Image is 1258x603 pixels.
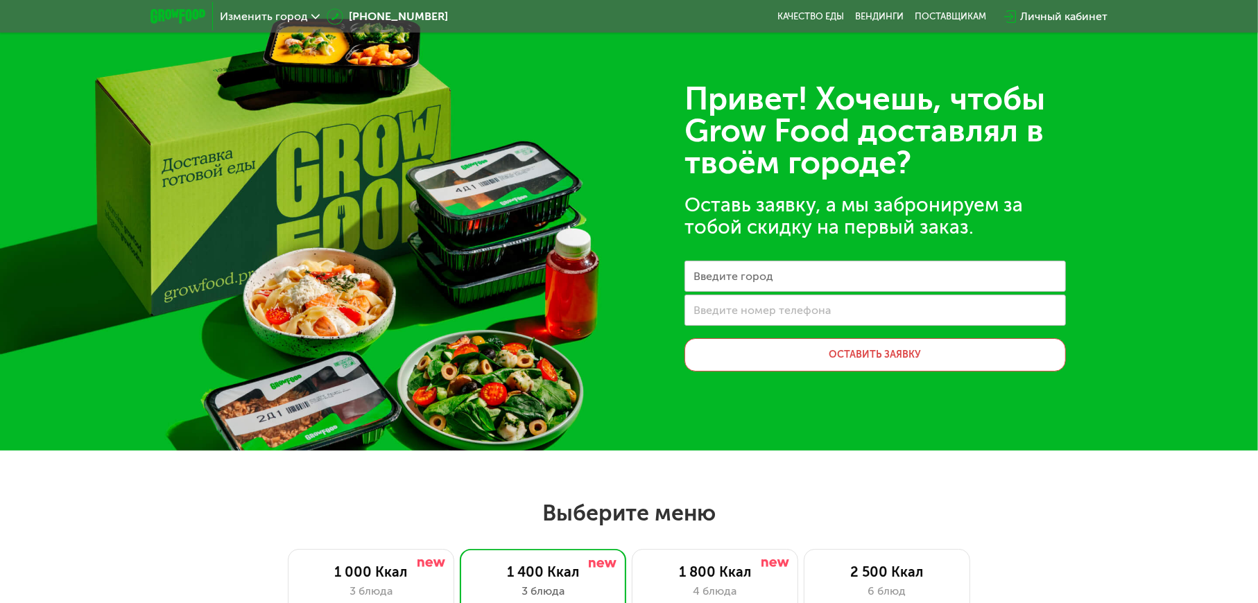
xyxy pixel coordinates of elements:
div: 4 блюда [646,583,784,600]
div: 3 блюда [474,583,612,600]
div: 3 блюда [302,583,440,600]
div: Оставь заявку, а мы забронируем за тобой скидку на первый заказ. [684,194,1066,238]
label: Введите город [693,272,773,280]
label: Введите номер телефона [693,306,831,314]
div: 6 блюд [818,583,956,600]
div: Личный кабинет [1020,8,1108,25]
h2: Выберите меню [44,499,1214,527]
div: Привет! Хочешь, чтобы Grow Food доставлял в твоём городе? [684,83,1066,179]
button: Оставить заявку [684,338,1066,372]
a: Вендинги [855,11,904,22]
div: 2 500 Ккал [818,563,956,580]
div: 1 800 Ккал [646,563,784,580]
a: Качество еды [777,11,844,22]
span: Изменить город [220,11,308,22]
div: 1 400 Ккал [474,563,612,580]
div: 1 000 Ккал [302,563,440,580]
a: [PHONE_NUMBER] [327,8,448,25]
div: поставщикам [915,11,986,22]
